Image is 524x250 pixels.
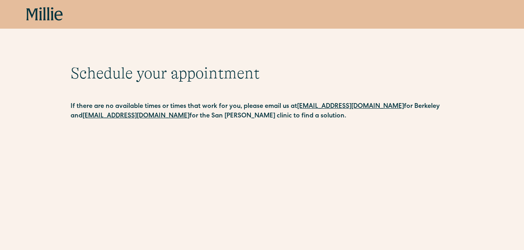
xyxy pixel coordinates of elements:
[189,113,346,119] strong: for the San [PERSON_NAME] clinic to find a solution.
[71,64,453,83] h1: Schedule your appointment
[71,104,297,110] strong: If there are no available times or times that work for you, please email us at
[83,113,189,119] a: [EMAIL_ADDRESS][DOMAIN_NAME]
[297,104,404,110] a: [EMAIL_ADDRESS][DOMAIN_NAME]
